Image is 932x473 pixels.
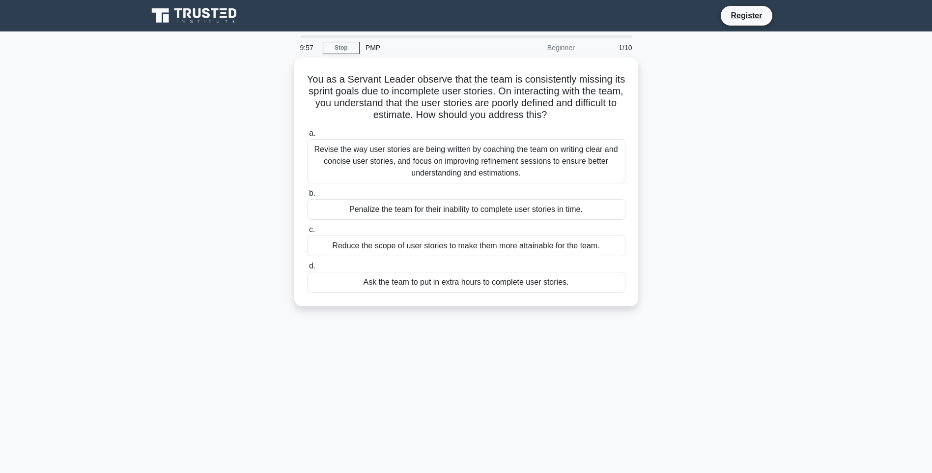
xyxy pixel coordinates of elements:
[307,272,625,293] div: Ask the team to put in extra hours to complete user stories.
[307,139,625,183] div: Revise the way user stories are being written by coaching the team on writing clear and concise u...
[307,236,625,256] div: Reduce the scope of user stories to make them more attainable for the team.
[495,38,581,58] div: Beginner
[294,38,323,58] div: 9:57
[725,9,768,22] a: Register
[309,129,315,137] span: a.
[309,225,315,234] span: c.
[581,38,638,58] div: 1/10
[360,38,495,58] div: PMP
[323,42,360,54] a: Stop
[307,199,625,220] div: Penalize the team for their inability to complete user stories in time.
[309,189,315,197] span: b.
[306,73,626,121] h5: You as a Servant Leader observe that the team is consistently missing its sprint goals due to inc...
[309,262,315,270] span: d.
